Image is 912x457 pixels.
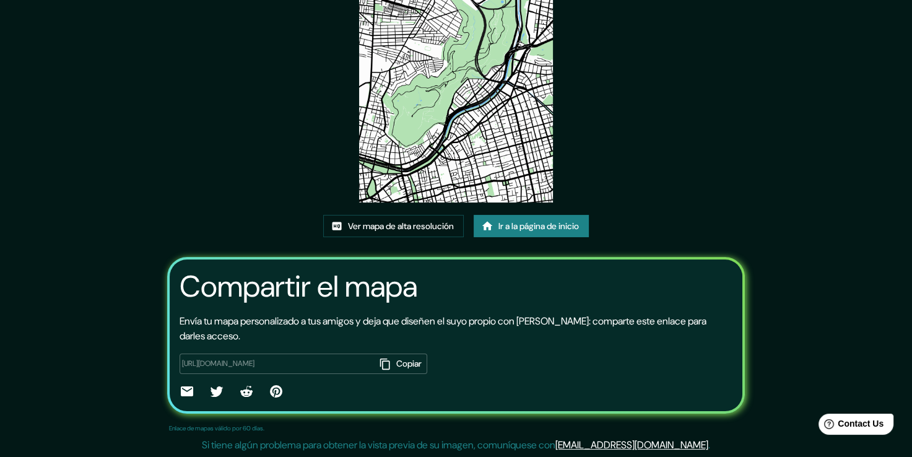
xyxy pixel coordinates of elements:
p: Envía tu mapa personalizado a tus amigos y deja que diseñen el suyo propio con [PERSON_NAME]: com... [180,314,732,344]
font: Ver mapa de alta resolución [348,219,454,234]
a: Ir a la página de inicio [474,215,589,238]
h3: Compartir el mapa [180,269,417,304]
iframe: Help widget launcher [802,409,898,443]
p: Si tiene algún problema para obtener la vista previa de su imagen, comuníquese con . [202,438,710,453]
p: Enlace de mapas válido por 60 días. [169,424,264,433]
a: Ver mapa de alta resolución [323,215,464,238]
font: Copiar [396,356,422,372]
button: Copiar [376,354,427,374]
a: [EMAIL_ADDRESS][DOMAIN_NAME] [555,438,708,451]
font: Ir a la página de inicio [498,219,579,234]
